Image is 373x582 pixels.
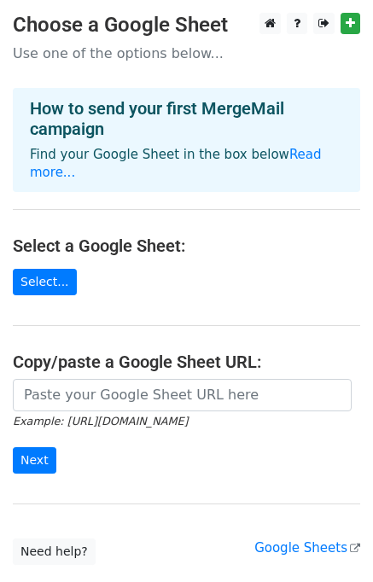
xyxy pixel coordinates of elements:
a: Read more... [30,147,322,180]
a: Need help? [13,538,96,565]
small: Example: [URL][DOMAIN_NAME] [13,415,188,428]
h4: Select a Google Sheet: [13,236,360,256]
input: Next [13,447,56,474]
a: Google Sheets [254,540,360,556]
input: Paste your Google Sheet URL here [13,379,352,411]
p: Find your Google Sheet in the box below [30,146,343,182]
h3: Choose a Google Sheet [13,13,360,38]
a: Select... [13,269,77,295]
p: Use one of the options below... [13,44,360,62]
h4: Copy/paste a Google Sheet URL: [13,352,360,372]
h4: How to send your first MergeMail campaign [30,98,343,139]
